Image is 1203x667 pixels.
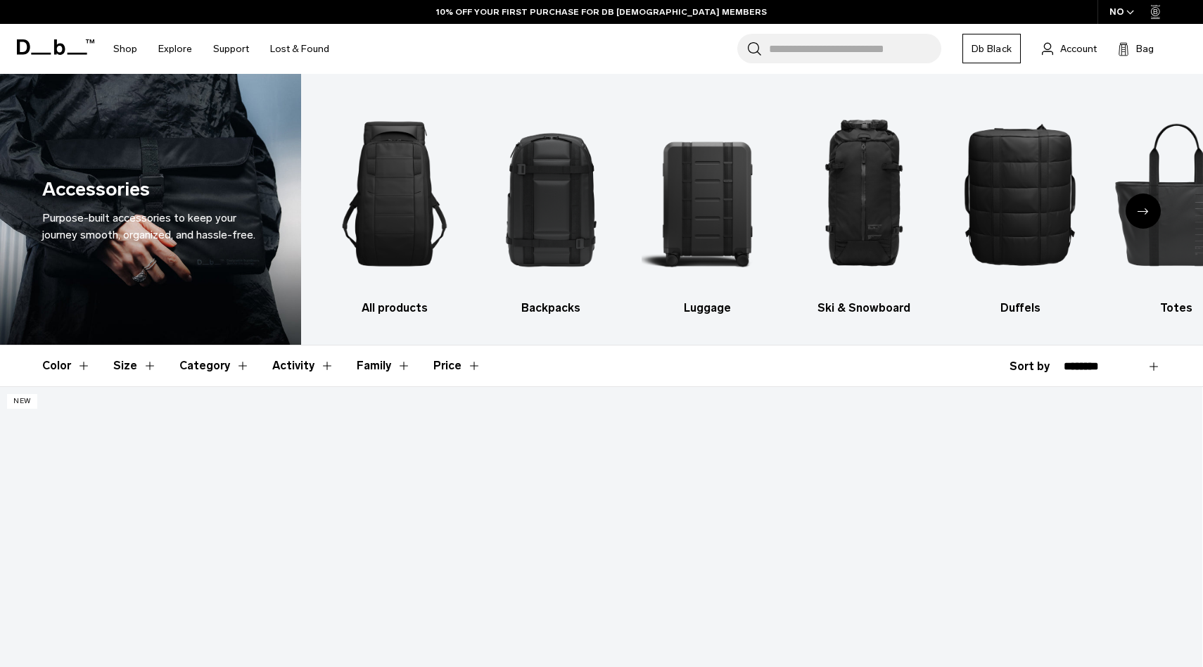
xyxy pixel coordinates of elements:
[642,95,773,317] li: 3 / 10
[113,345,157,386] button: Toggle Filter
[42,345,91,386] button: Toggle Filter
[113,24,137,74] a: Shop
[955,95,1086,317] a: Db Duffels
[213,24,249,74] a: Support
[1126,193,1161,229] div: Next slide
[642,300,773,317] h3: Luggage
[329,95,461,293] img: Db
[485,300,617,317] h3: Backpacks
[955,95,1086,317] li: 5 / 10
[485,95,617,317] li: 2 / 10
[798,95,929,293] img: Db
[485,95,617,293] img: Db
[1042,40,1097,57] a: Account
[1060,42,1097,56] span: Account
[798,300,929,317] h3: Ski & Snowboard
[329,95,461,317] li: 1 / 10
[42,210,259,243] div: Purpose-built accessories to keep your journey smooth, organized, and hassle-free.
[642,95,773,317] a: Db Luggage
[329,95,461,317] a: Db All products
[270,24,329,74] a: Lost & Found
[42,175,150,204] h1: Accessories
[1118,40,1154,57] button: Bag
[158,24,192,74] a: Explore
[955,300,1086,317] h3: Duffels
[103,24,340,74] nav: Main Navigation
[436,6,767,18] a: 10% OFF YOUR FIRST PURCHASE FOR DB [DEMOGRAPHIC_DATA] MEMBERS
[357,345,411,386] button: Toggle Filter
[962,34,1021,63] a: Db Black
[272,345,334,386] button: Toggle Filter
[7,394,37,409] p: New
[329,300,461,317] h3: All products
[642,95,773,293] img: Db
[1136,42,1154,56] span: Bag
[798,95,929,317] li: 4 / 10
[179,345,250,386] button: Toggle Filter
[798,95,929,317] a: Db Ski & Snowboard
[485,95,617,317] a: Db Backpacks
[433,345,481,386] button: Toggle Price
[955,95,1086,293] img: Db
